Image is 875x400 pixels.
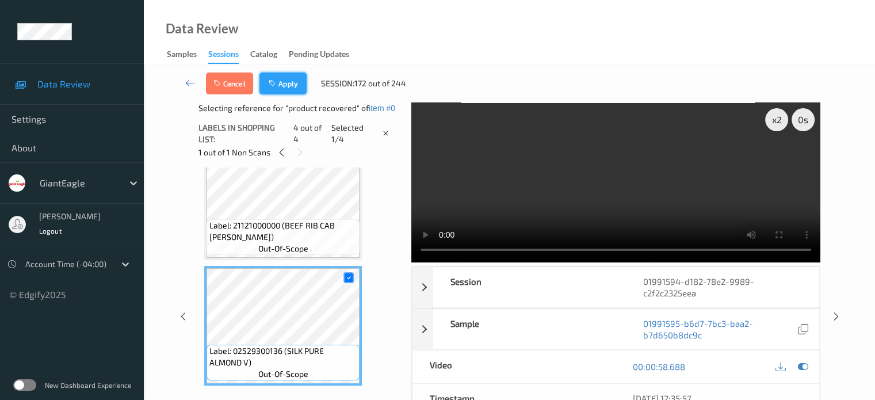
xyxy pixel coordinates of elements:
[412,266,820,308] div: Session01991594-d182-78e2-9989-c2f2c2325eea
[331,122,376,145] span: Selected 1/4
[198,122,289,145] span: Labels in shopping list:
[433,267,626,307] div: Session
[250,48,277,63] div: Catalog
[208,48,239,64] div: Sessions
[198,102,395,114] span: Selecting reference for "product recovered" of
[289,47,361,63] a: Pending Updates
[433,309,626,349] div: Sample
[167,48,197,63] div: Samples
[198,145,403,159] div: 1 out of 1 Non Scans
[167,47,208,63] a: Samples
[633,361,685,372] a: 00:00:58.688
[643,318,795,341] a: 01991595-b6d7-7bc3-baa2-b7d650b8dc9c
[369,104,395,113] button: item #0
[209,345,357,368] span: Label: 02529300136 (SILK PURE ALMOND V)
[354,78,406,89] span: 172 out of 244
[626,267,819,307] div: 01991594-d182-78e2-9989-c2f2c2325eea
[250,47,289,63] a: Catalog
[293,122,327,145] span: 4 out of 4
[289,48,349,63] div: Pending Updates
[258,243,308,254] span: out-of-scope
[258,368,308,380] span: out-of-scope
[321,78,354,89] span: Session:
[765,108,788,131] div: x 2
[209,220,357,243] span: Label: 21121000000 (BEEF RIB CAB [PERSON_NAME])
[206,73,253,94] button: Cancel
[208,47,250,64] a: Sessions
[412,351,616,383] div: Video
[792,108,815,131] div: 0 s
[412,308,820,350] div: Sample01991595-b6d7-7bc3-baa2-b7d650b8dc9c
[259,73,307,94] button: Apply
[166,23,238,35] div: Data Review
